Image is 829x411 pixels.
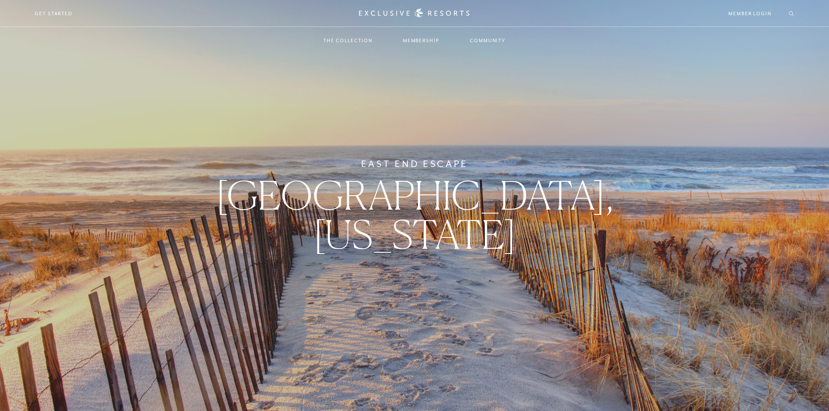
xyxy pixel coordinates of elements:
[394,28,448,53] a: Membership
[728,10,772,17] a: Member Login
[461,28,514,53] a: Community
[35,10,73,17] a: Get Started
[315,28,381,53] a: The Collection
[216,171,613,258] span: [GEOGRAPHIC_DATA], [US_STATE]
[361,157,468,171] h6: East End Escape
